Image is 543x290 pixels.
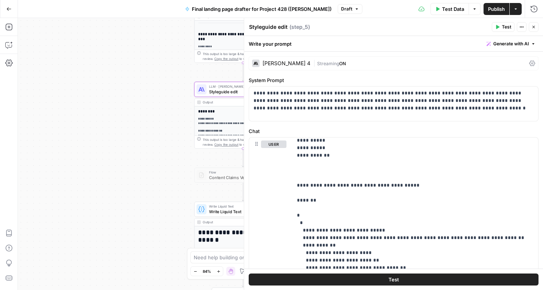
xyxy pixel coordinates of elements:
span: Copy the output [214,57,238,61]
span: Generate with AI [493,40,529,47]
div: Write your prompt [244,36,543,51]
span: Publish [488,5,505,13]
span: 84% [203,268,211,274]
span: | [313,59,317,67]
span: ON [339,61,346,66]
button: Generate with AI [484,39,539,49]
span: Content Claims Verification [209,174,273,181]
span: Flow [209,170,273,175]
span: Test [502,24,511,30]
span: Test Data [442,5,464,13]
div: This output is too large & has been abbreviated for review. to view the full content. [203,137,289,147]
span: Copy the output [214,143,238,146]
div: Output [203,220,282,224]
div: FlowContent Claims VerificationStep 15 [194,167,292,182]
button: user [261,141,286,148]
span: Write Liquid Text [209,208,273,215]
label: Chat [249,127,539,135]
button: Publish [484,3,509,15]
img: vrinnnclop0vshvmafd7ip1g7ohf [198,172,205,178]
button: Final landing page drafter for Project 428 ([PERSON_NAME]) [181,3,336,15]
label: System Prompt [249,76,539,84]
button: Test Data [430,3,469,15]
div: Output [203,100,282,105]
span: Final landing page drafter for Project 428 ([PERSON_NAME]) [192,5,332,13]
span: ( step_5 ) [289,23,310,31]
span: Styleguide edit [209,88,274,95]
span: Draft [341,6,352,12]
span: LLM · [PERSON_NAME] 4 [209,84,274,89]
textarea: Styleguide edit [249,23,288,31]
div: Output [203,14,282,19]
div: This output is too large & has been abbreviated for review. to view the full content. [203,51,289,61]
button: Test [249,274,539,286]
div: [PERSON_NAME] 4 [263,61,310,66]
span: Streaming [317,61,339,66]
button: Test [492,22,515,32]
button: Draft [338,4,362,14]
span: Test [389,276,399,283]
span: Write Liquid Text [209,204,273,209]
